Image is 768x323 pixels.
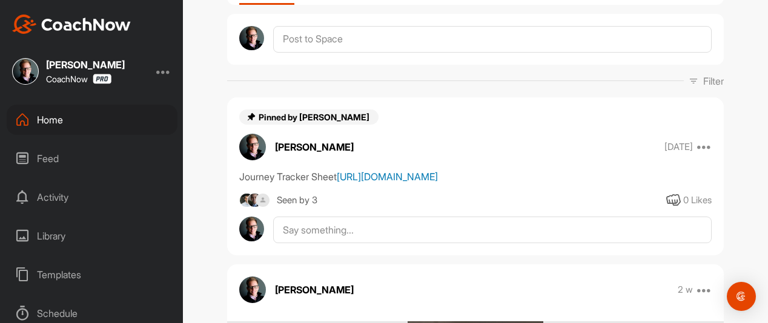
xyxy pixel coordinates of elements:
img: avatar [239,217,264,241]
p: [DATE] [664,141,693,153]
img: CoachNow Pro [93,74,111,84]
img: square_76566a645567896ed928f1fe9600d1e8.jpg [239,193,254,208]
img: CoachNow [12,15,131,34]
div: CoachNow [46,74,111,84]
div: Journey Tracker Sheet [239,169,712,184]
div: Library [7,221,177,251]
div: Open Intercom Messenger [727,282,756,311]
a: [URL][DOMAIN_NAME] [337,171,438,183]
span: Pinned by [PERSON_NAME] [259,112,371,122]
p: 2 w [678,284,693,296]
img: square_default-ef6cabf814de5a2bf16c804365e32c732080f9872bdf737d349900a9daf73cf9.png [256,193,271,208]
img: square_20b62fea31acd0f213c23be39da22987.jpg [12,58,39,85]
p: Filter [703,74,724,88]
img: pin [247,112,256,122]
img: avatar [239,26,264,51]
img: avatar [239,134,266,160]
div: 0 Likes [683,194,712,207]
p: [PERSON_NAME] [275,140,354,154]
img: square_a5fa1b515a05e97912f595ae6d39c3d2.jpg [247,193,262,208]
div: [PERSON_NAME] [46,60,125,70]
div: Feed [7,143,177,174]
div: Templates [7,259,177,290]
div: Seen by 3 [277,193,317,208]
div: Home [7,105,177,135]
img: avatar [239,276,266,303]
p: [PERSON_NAME] [275,282,354,297]
div: Activity [7,182,177,212]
